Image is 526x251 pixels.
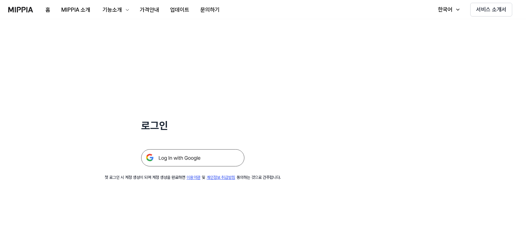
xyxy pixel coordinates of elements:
[431,3,465,17] button: 한국어
[470,3,512,17] button: 서비스 소개서
[134,3,165,17] button: 가격안내
[195,3,225,17] button: 문의하기
[40,3,56,17] button: 홈
[101,6,123,14] div: 기능소개
[165,3,195,17] button: 업데이트
[187,175,200,180] a: 이용약관
[207,175,235,180] a: 개인정보 취급방침
[56,3,96,17] button: MIPPIA 소개
[141,149,244,166] img: 구글 로그인 버튼
[105,175,281,181] div: 첫 로그인 시 계정 생성이 되며 계정 생성을 완료하면 및 동의하는 것으로 간주합니다.
[8,7,33,12] img: logo
[96,3,134,17] button: 기능소개
[436,6,454,14] div: 한국어
[165,0,195,19] a: 업데이트
[141,118,244,133] h1: 로그인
